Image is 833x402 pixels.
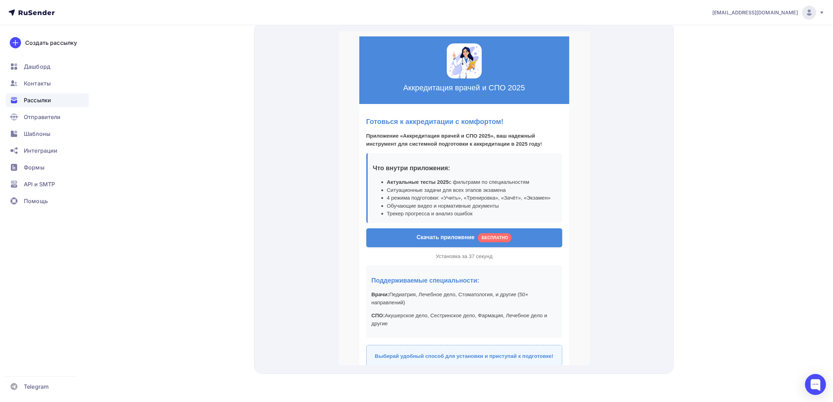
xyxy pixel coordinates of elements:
strong: Актуальные тесты 2025 [49,148,111,154]
span: Рассылки [24,96,51,104]
span: Telegram [24,382,49,391]
span: Отправители [24,113,61,121]
p: Педиатрия, Лечебное дело, Стоматология, и другие (50+ направлений) [33,259,219,275]
strong: Врачи: [33,260,51,266]
div: Создать рассылку [25,39,77,47]
a: Скачать приложениеБЕСПЛАТНО [28,197,224,216]
li: Обучающие видео и нормативные документы [49,171,219,179]
span: Контакты [24,79,51,88]
p: Выбирай удобный способ для установки и приступай к подготовке! [34,321,218,329]
a: Дашборд [6,60,89,74]
span: Шаблоны [24,130,50,138]
li: Ситуационные задачи для всех этапов экзамена [49,155,219,163]
h1: Аккредитация врачей и СПО 2025 [26,51,226,62]
a: Шаблоны [6,127,89,141]
li: с фильтрами по специальностям [49,147,219,155]
strong: СПО: [33,281,47,287]
span: Интеграции [24,146,57,155]
p: Акушерское дело, Сестринское дело, Фармация, Лечебное дело и другие [33,280,219,296]
a: Отправители [6,110,89,124]
a: Контакты [6,76,89,90]
span: БЕСПЛАТНО [139,202,174,211]
p: ! [28,101,224,117]
span: Дашборд [24,62,50,71]
span: API и SMTP [24,180,55,188]
img: MedExam [108,12,143,47]
li: Трекер прогресса и анализ ошибок [49,179,219,187]
a: Рассылки [6,93,89,107]
span: [EMAIL_ADDRESS][DOMAIN_NAME] [712,9,798,16]
h2: Готовься к аккредитации с комфортом! [28,85,224,96]
span: Формы [24,163,44,172]
h3: Поддерживаемые специальности: [33,245,219,254]
li: 4 режима подготовки: «Учить», «Тренировка», «Зачёт», «Экзамен» [49,163,219,171]
strong: Приложение «Аккредитация врачей и СПО 2025», ваш надежный инструмент для системной подготовки к а... [28,102,203,116]
h3: Что внутри приложения: [35,132,219,142]
a: Формы [6,160,89,174]
a: [EMAIL_ADDRESS][DOMAIN_NAME] [712,6,825,20]
span: Помощь [24,197,48,205]
p: Установка за 37 секунд [28,221,224,229]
